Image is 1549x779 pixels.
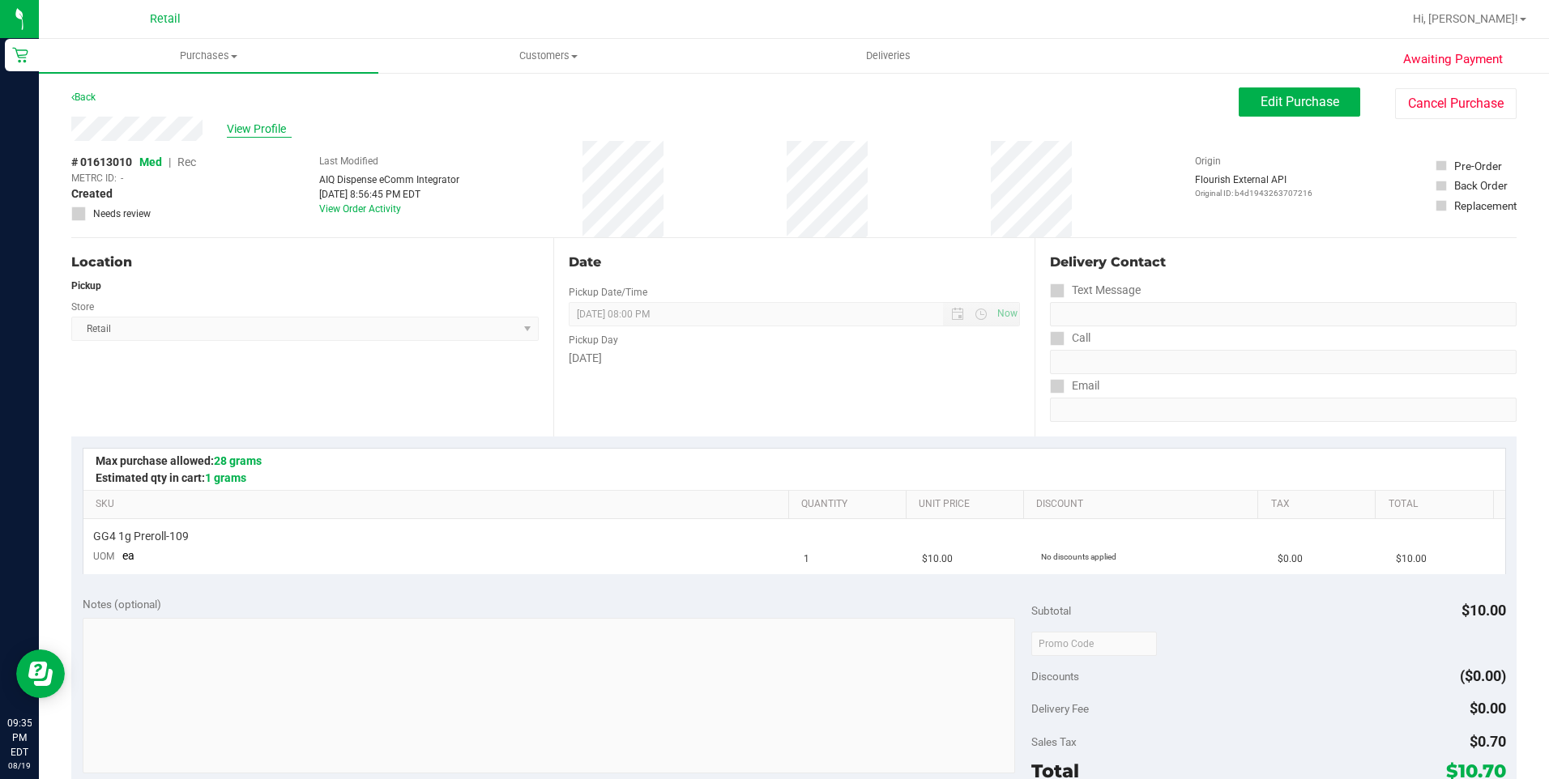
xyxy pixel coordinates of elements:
[804,551,809,567] span: 1
[1050,253,1517,272] div: Delivery Contact
[378,39,718,73] a: Customers
[1403,50,1503,69] span: Awaiting Payment
[227,121,292,138] span: View Profile
[844,49,932,63] span: Deliveries
[1454,158,1502,174] div: Pre-Order
[39,39,378,73] a: Purchases
[7,760,32,772] p: 08/19
[1470,733,1506,750] span: $0.70
[922,551,953,567] span: $10.00
[71,253,539,272] div: Location
[96,498,782,511] a: SKU
[569,333,618,347] label: Pickup Day
[177,155,196,168] span: Rec
[1271,498,1369,511] a: Tax
[16,649,65,698] iframe: Resource center
[169,155,171,168] span: |
[319,187,459,202] div: [DATE] 8:56:45 PM EDT
[1460,667,1506,684] span: ($0.00)
[1470,700,1506,717] span: $0.00
[1041,552,1116,561] span: No discounts applied
[1389,498,1487,511] a: Total
[93,206,151,221] span: Needs review
[569,350,1021,367] div: [DATE]
[569,253,1021,272] div: Date
[12,47,28,63] inline-svg: Retail
[1395,88,1517,119] button: Cancel Purchase
[93,551,114,562] span: UOM
[919,498,1017,511] a: Unit Price
[93,529,189,544] span: GG4 1g Preroll-109
[1050,350,1517,374] input: Format: (999) 999-9999
[1050,279,1141,302] label: Text Message
[1031,662,1079,691] span: Discounts
[96,471,246,484] span: Estimated qty in cart:
[1050,326,1090,350] label: Call
[1413,12,1518,25] span: Hi, [PERSON_NAME]!
[71,185,113,202] span: Created
[96,454,262,467] span: Max purchase allowed:
[71,280,101,292] strong: Pickup
[121,171,123,185] span: -
[1195,187,1312,199] p: Original ID: b4d1943263707216
[139,155,162,168] span: Med
[1454,177,1508,194] div: Back Order
[719,39,1058,73] a: Deliveries
[1454,198,1517,214] div: Replacement
[569,285,647,300] label: Pickup Date/Time
[1396,551,1427,567] span: $10.00
[205,471,246,484] span: 1 grams
[1031,735,1077,748] span: Sales Tax
[83,598,161,611] span: Notes (optional)
[1239,87,1360,117] button: Edit Purchase
[1031,604,1071,617] span: Subtotal
[1031,632,1157,656] input: Promo Code
[1031,702,1089,715] span: Delivery Fee
[71,171,117,185] span: METRC ID:
[379,49,717,63] span: Customers
[71,92,96,103] a: Back
[7,716,32,760] p: 09:35 PM EDT
[1261,94,1339,109] span: Edit Purchase
[1195,172,1312,199] div: Flourish External API
[1050,302,1517,326] input: Format: (999) 999-9999
[39,49,378,63] span: Purchases
[214,454,262,467] span: 28 grams
[71,154,132,171] span: # 01613010
[1050,374,1099,398] label: Email
[1278,551,1303,567] span: $0.00
[319,203,401,215] a: View Order Activity
[801,498,899,511] a: Quantity
[1462,602,1506,619] span: $10.00
[122,549,134,562] span: ea
[319,154,378,168] label: Last Modified
[319,172,459,187] div: AIQ Dispense eComm Integrator
[1036,498,1252,511] a: Discount
[71,300,94,314] label: Store
[150,12,181,26] span: Retail
[1195,154,1221,168] label: Origin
